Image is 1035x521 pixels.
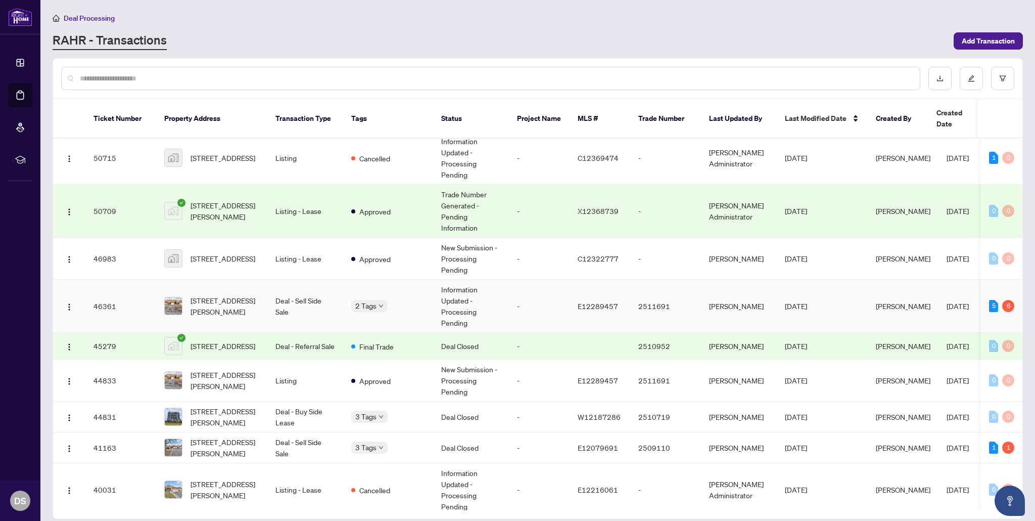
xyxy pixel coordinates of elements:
[509,360,570,402] td: -
[701,463,777,516] td: [PERSON_NAME] Administrator
[630,132,701,185] td: -
[868,99,928,139] th: Created By
[785,376,807,385] span: [DATE]
[785,301,807,311] span: [DATE]
[785,443,807,452] span: [DATE]
[433,402,509,432] td: Deal Closed
[165,202,182,220] img: thumbnail-img
[359,485,390,496] span: Cancelled
[267,360,343,402] td: Listing
[165,337,182,355] img: thumbnail-img
[701,185,777,238] td: [PERSON_NAME] Administrator
[989,411,998,423] div: 0
[876,443,930,452] span: [PERSON_NAME]
[355,300,377,312] span: 2 Tags
[65,377,73,385] img: Logo
[630,402,701,432] td: 2510719
[630,432,701,463] td: 2509110
[85,463,156,516] td: 40031
[267,238,343,280] td: Listing - Lease
[177,334,185,342] span: check-circle
[630,360,701,402] td: 2511691
[947,341,969,351] span: [DATE]
[578,153,619,162] span: C12369474
[995,486,1025,516] button: Open asap
[989,205,998,217] div: 0
[65,155,73,163] img: Logo
[570,99,630,139] th: MLS #
[1002,411,1014,423] div: 0
[701,132,777,185] td: [PERSON_NAME] Administrator
[61,250,77,267] button: Logo
[989,152,998,164] div: 1
[64,14,115,23] span: Deal Processing
[876,254,930,263] span: [PERSON_NAME]
[165,481,182,498] img: thumbnail-img
[65,487,73,495] img: Logo
[267,463,343,516] td: Listing - Lease
[876,206,930,215] span: [PERSON_NAME]
[947,485,969,494] span: [DATE]
[989,484,998,496] div: 0
[578,301,618,311] span: E12289457
[191,200,259,222] span: [STREET_ADDRESS][PERSON_NAME]
[61,338,77,354] button: Logo
[947,254,969,263] span: [DATE]
[989,252,998,265] div: 0
[701,238,777,280] td: [PERSON_NAME]
[65,414,73,422] img: Logo
[85,360,156,402] td: 44833
[343,99,433,139] th: Tags
[65,303,73,311] img: Logo
[379,414,384,419] span: down
[989,442,998,454] div: 1
[85,333,156,360] td: 45279
[433,333,509,360] td: Deal Closed
[876,412,930,421] span: [PERSON_NAME]
[785,254,807,263] span: [DATE]
[876,485,930,494] span: [PERSON_NAME]
[954,32,1023,50] button: Add Transaction
[191,152,255,163] span: [STREET_ADDRESS]
[960,67,983,90] button: edit
[85,432,156,463] td: 41163
[578,376,618,385] span: E12289457
[359,153,390,164] span: Cancelled
[165,149,182,166] img: thumbnail-img
[61,440,77,456] button: Logo
[267,432,343,463] td: Deal - Sell Side Sale
[433,463,509,516] td: Information Updated - Processing Pending
[359,206,391,217] span: Approved
[359,375,391,386] span: Approved
[267,132,343,185] td: Listing
[509,463,570,516] td: -
[433,185,509,238] td: Trade Number Generated - Pending Information
[65,255,73,264] img: Logo
[936,75,944,82] span: download
[509,432,570,463] td: -
[433,360,509,402] td: New Submission - Processing Pending
[191,340,255,352] span: [STREET_ADDRESS]
[267,333,343,360] td: Deal - Referral Sale
[989,374,998,386] div: 0
[267,99,343,139] th: Transaction Type
[968,75,975,82] span: edit
[177,199,185,207] span: check-circle
[947,153,969,162] span: [DATE]
[85,238,156,280] td: 46983
[1002,340,1014,352] div: 0
[433,432,509,463] td: Deal Closed
[355,411,377,422] span: 3 Tags
[701,333,777,360] td: [PERSON_NAME]
[989,300,998,312] div: 5
[359,341,394,352] span: Final Trade
[509,238,570,280] td: -
[999,75,1006,82] span: filter
[578,206,619,215] span: X12368739
[509,185,570,238] td: -
[509,402,570,432] td: -
[928,99,999,139] th: Created Date
[65,343,73,351] img: Logo
[578,443,618,452] span: E12079691
[578,485,618,494] span: E12216061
